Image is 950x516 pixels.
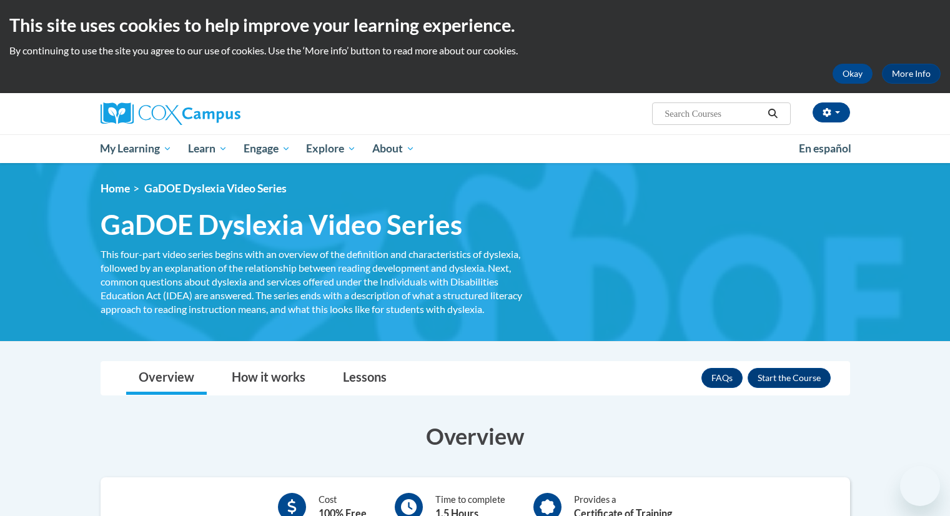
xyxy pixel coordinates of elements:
[219,362,318,395] a: How it works
[813,102,850,122] button: Account Settings
[9,44,941,57] p: By continuing to use the site you agree to our use of cookies. Use the ‘More info’ button to read...
[101,182,130,195] a: Home
[92,134,181,163] a: My Learning
[9,12,941,37] h2: This site uses cookies to help improve your learning experience.
[663,106,763,121] input: Search Courses
[306,141,356,156] span: Explore
[101,420,850,452] h3: Overview
[82,134,869,163] div: Main menu
[180,134,235,163] a: Learn
[188,141,227,156] span: Learn
[298,134,364,163] a: Explore
[748,368,831,388] button: Enroll
[244,141,290,156] span: Engage
[101,247,532,316] div: This four-part video series begins with an overview of the definition and characteristics of dysl...
[101,208,462,241] span: GaDOE Dyslexia Video Series
[833,64,873,84] button: Okay
[701,368,743,388] a: FAQs
[101,102,338,125] a: Cox Campus
[100,141,172,156] span: My Learning
[882,64,941,84] a: More Info
[101,102,240,125] img: Cox Campus
[763,106,782,121] button: Search
[799,142,851,155] span: En español
[372,141,415,156] span: About
[330,362,399,395] a: Lessons
[144,182,287,195] span: GaDOE Dyslexia Video Series
[364,134,423,163] a: About
[235,134,299,163] a: Engage
[791,136,859,162] a: En español
[900,466,940,506] iframe: Button to launch messaging window
[126,362,207,395] a: Overview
